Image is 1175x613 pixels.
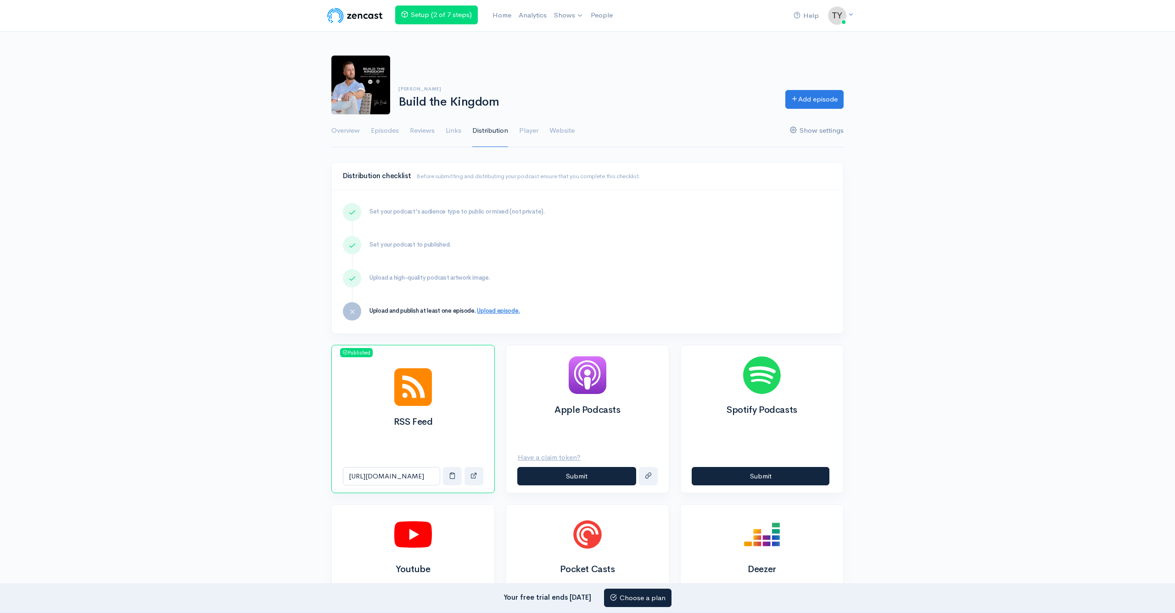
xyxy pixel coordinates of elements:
[828,6,846,25] img: ...
[517,448,587,467] button: Have a claim token?
[410,114,435,147] a: Reviews
[517,405,658,415] h2: Apple Podcasts
[369,241,451,248] span: Set your podcast to published.
[343,417,483,427] h2: RSS Feed
[550,6,587,26] a: Shows
[446,114,461,147] a: Links
[549,114,575,147] a: Website
[477,307,520,315] a: Upload episode.
[343,172,832,180] h4: Distribution checklist
[604,589,671,607] a: Choose a plan
[340,348,373,357] span: Published
[394,516,432,553] img: Youtube logo
[504,592,591,601] strong: Your free trial ends [DATE]
[331,114,360,147] a: Overview
[692,467,829,486] button: Submit
[569,516,606,553] img: Pocket Casts logo
[369,307,476,315] span: Upload and publish at least one episode.
[692,564,832,574] h2: Deezer
[569,356,606,394] img: Apple Podcasts logo
[519,114,538,147] a: Player
[398,86,774,91] h6: [PERSON_NAME]
[517,467,636,486] button: Submit
[489,6,515,25] a: Home
[395,6,478,24] a: Setup (2 of 7 steps)
[343,467,440,486] input: RSS Feed link
[790,114,844,147] a: Show settings
[785,90,844,109] a: Add episode
[371,114,399,147] a: Episodes
[472,114,508,147] a: Distribution
[398,96,774,109] h1: Build the Kingdom
[518,453,581,461] u: Have a claim token?
[326,6,384,25] img: ZenCast Logo
[743,516,781,553] img: Deezer logo
[587,6,616,25] a: People
[369,274,490,281] span: Upload a high-quality podcast artwork image.
[394,368,432,406] img: RSS Feed logo
[790,6,822,26] a: Help
[343,564,483,574] h2: Youtube
[743,356,781,394] img: Spotify Podcasts logo
[416,172,640,180] small: Before submitting and distributing your podcast ensure that you complete this checklist.
[517,564,658,574] h2: Pocket Casts
[369,208,545,215] span: Set your podcast's audience type to public or mixed (not private).
[515,6,550,25] a: Analytics
[692,405,832,415] h2: Spotify Podcasts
